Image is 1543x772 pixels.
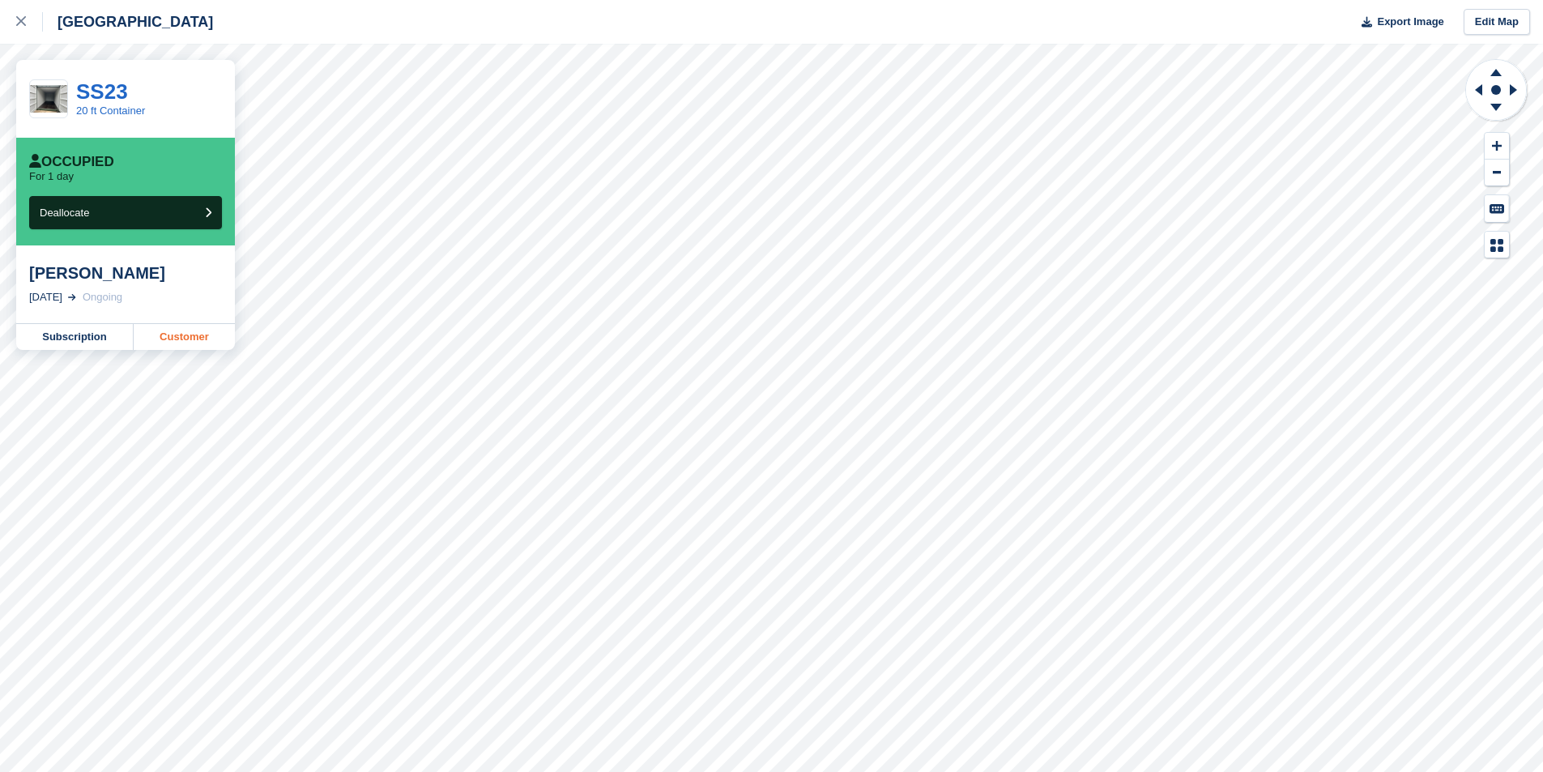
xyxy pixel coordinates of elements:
[76,104,145,117] a: 20 ft Container
[29,154,114,170] div: Occupied
[1485,160,1509,186] button: Zoom Out
[40,207,89,219] span: Deallocate
[29,170,74,183] p: For 1 day
[1485,232,1509,258] button: Map Legend
[43,12,213,32] div: [GEOGRAPHIC_DATA]
[76,79,128,104] a: SS23
[29,263,222,283] div: [PERSON_NAME]
[29,289,62,305] div: [DATE]
[30,85,67,113] img: IMG_8840.jpg
[16,324,134,350] a: Subscription
[83,289,122,305] div: Ongoing
[1464,9,1530,36] a: Edit Map
[1377,14,1443,30] span: Export Image
[1352,9,1444,36] button: Export Image
[134,324,235,350] a: Customer
[1485,133,1509,160] button: Zoom In
[29,196,222,229] button: Deallocate
[68,294,76,301] img: arrow-right-light-icn-cde0832a797a2874e46488d9cf13f60e5c3a73dbe684e267c42b8395dfbc2abf.svg
[1485,195,1509,222] button: Keyboard Shortcuts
